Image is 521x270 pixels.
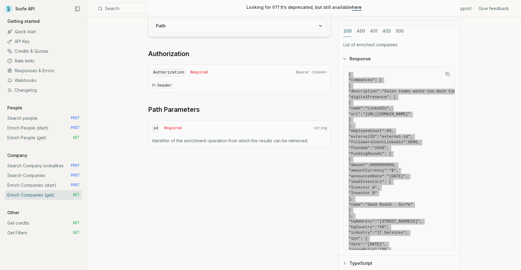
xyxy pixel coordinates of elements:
[363,106,365,111] span: :
[71,116,80,121] span: POST
[5,161,82,171] a: Search Company lookalikes POST
[156,82,173,89] code: header
[5,37,82,46] a: API Key
[71,173,80,178] span: POST
[363,242,365,247] span: :
[94,3,247,14] button: Search⌘K
[349,179,384,184] span: "leadInvestors"
[5,4,35,13] a: Surfe API
[365,242,384,247] span: "[DATE]"
[349,151,384,156] span: "fundingRounds"
[5,56,82,66] a: Rate limits
[396,168,399,173] span: ,
[389,168,396,173] span: "$"
[375,225,377,229] span: :
[71,163,80,168] span: POST
[5,66,82,76] a: Responses & Errors
[5,171,82,180] a: Search Companies POST
[349,236,360,241] span: "ipo"
[71,183,80,188] span: POST
[5,18,42,24] p: Getting started
[384,242,387,247] span: ,
[379,89,382,94] span: :
[377,219,420,224] span: "[STREET_ADDRESS]"
[349,117,351,122] span: }
[73,4,82,13] button: Collapse Sidebar
[377,185,380,190] span: ,
[164,126,182,131] span: Required
[349,242,363,247] span: "date"
[190,70,208,75] span: Required
[363,112,410,116] span: "[URL][DOMAIN_NAME]"
[349,134,377,139] span: "externalID"
[349,191,377,195] span: "Investor B"
[148,105,200,114] a: Path Parameters
[420,219,422,224] span: ,
[352,5,362,10] a: here
[375,78,382,82] span: : [
[455,5,471,12] a: Support
[479,5,509,12] a: Give feedback
[406,140,408,144] span: :
[370,26,377,37] button: 401
[379,134,410,139] span: "external-id"
[5,113,82,123] a: Search people POST
[349,100,351,105] span: {
[349,112,360,116] span: "url"
[375,230,406,235] span: "IT Services"
[349,140,406,144] span: "followersCountLinkedin"
[5,152,30,158] p: Company
[372,230,375,235] span: :
[349,157,351,162] span: {
[349,208,351,212] span: }
[73,135,80,140] span: GET
[152,82,327,89] p: In:
[375,219,377,224] span: :
[5,105,25,111] p: People
[5,76,82,85] a: Webhooks
[349,230,372,235] span: "industry"
[343,42,455,48] p: List of enriched companies
[443,69,452,79] button: Copy Text
[5,85,82,95] a: Changelog
[370,146,372,150] span: :
[152,138,327,144] p: Identifier of the enrichment operation from which the results can be retrieved.
[387,146,389,150] span: ,
[406,230,408,235] span: ,
[360,236,367,241] span: : {
[5,180,82,190] a: Enrich Companies (start) POST
[387,225,389,229] span: ,
[349,89,379,94] span: "description"
[152,19,327,33] button: Path
[367,163,370,167] span: :
[360,112,363,116] span: :
[349,146,370,150] span: "founded"
[377,225,387,229] span: "FR"
[384,129,387,133] span: :
[349,163,367,167] span: "amount"
[363,202,365,207] span: :
[408,140,417,144] span: 8896
[5,210,22,216] p: Other
[410,134,413,139] span: ,
[370,163,394,167] span: 9999999999
[349,219,375,224] span: "hqAddress"
[384,151,391,156] span: : [
[356,26,365,37] button: 400
[343,26,352,37] button: 200
[372,146,387,150] span: "2020"
[349,197,353,201] span: ],
[349,78,375,82] span: "companies"
[5,123,82,133] a: Enrich People (start) POST
[377,247,380,252] span: :
[349,106,363,111] span: "name"
[389,95,396,99] span: : [
[349,202,363,207] span: "name"
[314,126,327,131] span: string
[349,168,387,173] span: "amountCurrency"
[349,72,351,77] span: {
[382,26,391,37] button: 403
[246,4,362,10] p: Looking for V1? It’s deprecated, but still available
[387,129,392,133] span: 65
[73,193,80,197] span: GET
